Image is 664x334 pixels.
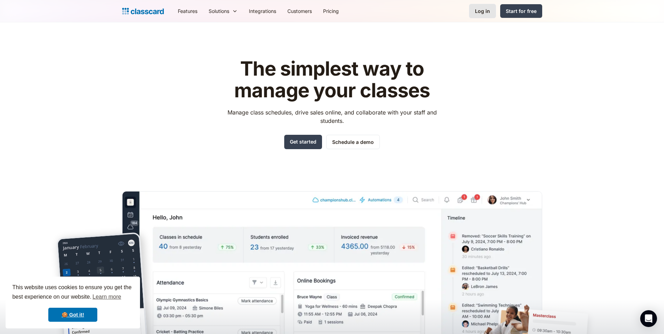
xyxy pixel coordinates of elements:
[221,58,443,101] h1: The simplest way to manage your classes
[221,108,443,125] p: Manage class schedules, drive sales online, and collaborate with your staff and students.
[122,6,164,16] a: home
[500,4,542,18] a: Start for free
[475,7,490,15] div: Log in
[209,7,229,15] div: Solutions
[91,292,122,302] a: learn more about cookies
[6,277,140,328] div: cookieconsent
[317,3,344,19] a: Pricing
[282,3,317,19] a: Customers
[48,308,97,322] a: dismiss cookie message
[12,283,133,302] span: This website uses cookies to ensure you get the best experience on our website.
[469,4,496,18] a: Log in
[326,135,380,149] a: Schedule a demo
[506,7,537,15] div: Start for free
[243,3,282,19] a: Integrations
[203,3,243,19] div: Solutions
[172,3,203,19] a: Features
[284,135,322,149] a: Get started
[640,310,657,327] div: Open Intercom Messenger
